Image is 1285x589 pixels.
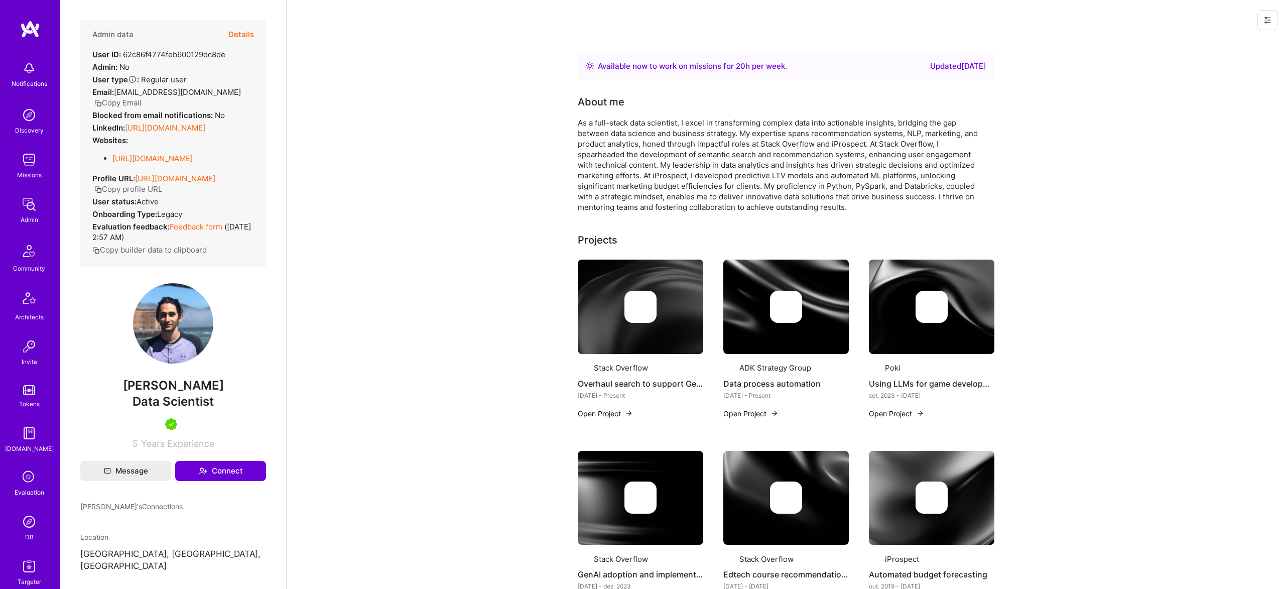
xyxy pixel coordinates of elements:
[17,170,42,180] div: Missions
[578,260,703,354] img: cover
[19,194,39,214] img: admin teamwork
[770,482,802,514] img: Company logo
[12,78,47,89] div: Notifications
[723,568,849,581] h4: Edtech course recommendation system
[18,576,41,587] div: Targeter
[885,554,919,564] div: iProspect
[92,62,130,72] div: No
[92,197,137,206] strong: User status:
[15,312,44,322] div: Architects
[869,260,994,354] img: cover
[869,408,924,419] button: Open Project
[94,99,102,107] i: icon Copy
[19,58,39,78] img: bell
[92,30,134,39] h4: Admin data
[578,117,979,212] div: As a full-stack data scientist, I excel in transforming complex data into actionable insights, br...
[92,49,225,60] div: 62c86f4774feb600129dc8de
[869,553,881,565] img: Company logo
[175,461,266,481] button: Connect
[125,123,205,133] a: [URL][DOMAIN_NAME]
[19,150,39,170] img: teamwork
[736,61,745,71] span: 20
[885,363,901,373] div: Poki
[135,174,215,183] a: [URL][DOMAIN_NAME]
[94,186,102,193] i: icon Copy
[94,97,142,108] button: Copy Email
[92,247,100,254] i: icon Copy
[92,110,225,121] div: No
[770,291,802,323] img: Company logo
[578,232,617,248] div: Projects
[739,554,794,564] div: Stack Overflow
[723,553,735,565] img: Company logo
[578,568,703,581] h4: GenAI adoption and implementation
[578,362,590,374] img: Company logo
[133,394,214,409] span: Data Scientist
[916,291,948,323] img: Company logo
[170,222,222,231] a: Feedback form
[723,451,849,545] img: cover
[23,385,35,395] img: tokens
[15,125,44,136] div: Discovery
[92,87,114,97] strong: Email:
[723,362,735,374] img: Company logo
[17,288,41,312] img: Architects
[770,409,779,417] img: arrow-right
[141,438,214,449] span: Years Experience
[578,377,703,390] h4: Overhaul search to support GenAI efforts
[198,466,207,476] i: icon Connect
[25,532,34,542] div: DB
[723,408,779,419] button: Open Project
[586,62,594,70] img: Availability
[869,390,994,401] div: set. 2023 - [DATE]
[92,209,157,219] strong: Onboarding Type:
[80,532,266,542] div: Location
[92,74,187,85] div: Regular user
[92,174,135,183] strong: Profile URL:
[92,123,125,133] strong: LinkedIn:
[5,443,54,454] div: [DOMAIN_NAME]
[17,239,41,263] img: Community
[157,209,182,219] span: legacy
[594,554,648,564] div: Stack Overflow
[137,197,159,206] span: Active
[930,60,986,72] div: Updated [DATE]
[19,512,39,532] img: Admin Search
[133,283,213,364] img: User Avatar
[19,423,39,443] img: guide book
[20,468,39,487] i: icon SelectionTeam
[92,110,215,120] strong: Blocked from email notifications:
[625,409,633,417] img: arrow-right
[92,136,128,145] strong: Websites:
[624,291,657,323] img: Company logo
[578,408,633,419] button: Open Project
[228,20,254,49] button: Details
[578,390,703,401] div: [DATE] - Present
[133,438,138,449] span: 5
[92,75,139,84] strong: User type :
[916,409,924,417] img: arrow-right
[578,94,624,109] div: About me
[723,390,849,401] div: [DATE] - Present
[19,399,40,409] div: Tokens
[916,482,948,514] img: Company logo
[13,263,45,274] div: Community
[739,363,811,373] div: ADK Strategy Group
[869,451,994,545] img: cover
[723,260,849,354] img: cover
[112,154,193,163] a: [URL][DOMAIN_NAME]
[92,50,121,59] strong: User ID:
[869,377,994,390] h4: Using LLMs for game development
[624,482,657,514] img: Company logo
[165,418,177,430] img: A.Teamer in Residence
[723,377,849,390] h4: Data process automation
[92,221,254,243] div: ( [DATE] 2:57 AM )
[19,105,39,125] img: discovery
[114,87,241,97] span: [EMAIL_ADDRESS][DOMAIN_NAME]
[92,62,117,72] strong: Admin:
[22,357,37,367] div: Invite
[869,362,881,374] img: Company logo
[94,184,162,194] button: Copy profile URL
[104,467,111,475] i: icon Mail
[578,451,703,545] img: cover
